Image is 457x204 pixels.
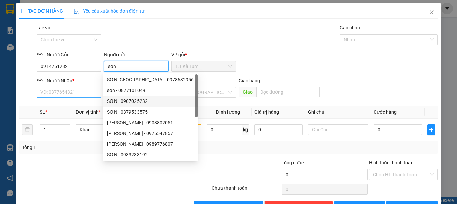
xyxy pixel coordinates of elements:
[103,149,198,160] div: SƠN - 0933233192
[369,160,414,165] label: Hình thức thanh toán
[239,87,256,97] span: Giao
[80,125,132,135] span: Khác
[37,25,50,30] label: Tác vụ
[40,109,45,115] span: SL
[211,184,281,196] div: Chưa thanh toán
[107,76,194,83] div: SƠN [GEOGRAPHIC_DATA] - 0978632956
[22,124,33,135] button: delete
[427,124,435,135] button: plus
[422,3,441,22] button: Close
[37,51,101,58] div: SĐT Người Gửi
[6,22,59,31] div: 0868777296
[107,87,194,94] div: sơn - 0877101049
[107,130,194,137] div: [PERSON_NAME] - 0975547857
[74,8,144,14] span: Yêu cầu xuất hóa đơn điện tử
[374,109,397,115] span: Cước hàng
[340,25,360,30] label: Gán nhãn
[107,97,194,105] div: SƠN - 0907025232
[171,51,236,58] div: VP gửi
[103,139,198,149] div: SƠN TÙNG - 0989776807
[103,128,198,139] div: CHÚ SƠN - 0975547857
[64,14,118,22] div: THANH LAD
[103,107,198,117] div: SƠN - 0379533575
[103,74,198,85] div: SƠN HÀ TRANG - 0978632956
[64,6,118,14] div: An Sương
[22,144,177,151] div: Tổng: 1
[103,85,198,96] div: sơn - 0877101049
[6,14,59,22] div: VIỆT NHA
[76,109,101,115] span: Đơn vị tính
[242,124,249,135] span: kg
[103,96,198,107] div: SƠN - 0907025232
[308,124,368,135] input: Ghi Chú
[37,77,101,84] div: SĐT Người Nhận
[104,51,169,58] div: Người gửi
[66,47,75,56] span: SL
[5,35,60,43] div: 30.000
[6,6,59,14] div: T.T Kà Tum
[103,117,198,128] div: LƯƠNG SƠN VINA - 0908802051
[5,36,15,43] span: CR :
[256,87,320,97] input: Dọc đường
[175,61,232,71] span: T.T Kà Tum
[64,22,118,31] div: 0972155979
[282,160,304,165] span: Tổng cước
[107,108,194,116] div: SƠN - 0379533575
[74,9,79,14] img: icon
[254,124,302,135] input: 0
[254,109,279,115] span: Giá trị hàng
[107,151,194,158] div: SƠN - 0933233192
[19,8,63,14] span: TẠO ĐƠN HÀNG
[6,6,16,13] span: Gửi:
[107,119,194,126] div: [PERSON_NAME] - 0908802051
[216,109,240,115] span: Định lượng
[428,127,435,132] span: plus
[6,47,118,56] div: Tên hàng: 1 BỌC ( : 1 )
[429,10,434,15] span: close
[19,9,24,13] span: plus
[107,140,194,148] div: [PERSON_NAME] - 0989776807
[239,78,260,83] span: Giao hàng
[305,106,371,119] th: Ghi chú
[64,6,80,13] span: Nhận:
